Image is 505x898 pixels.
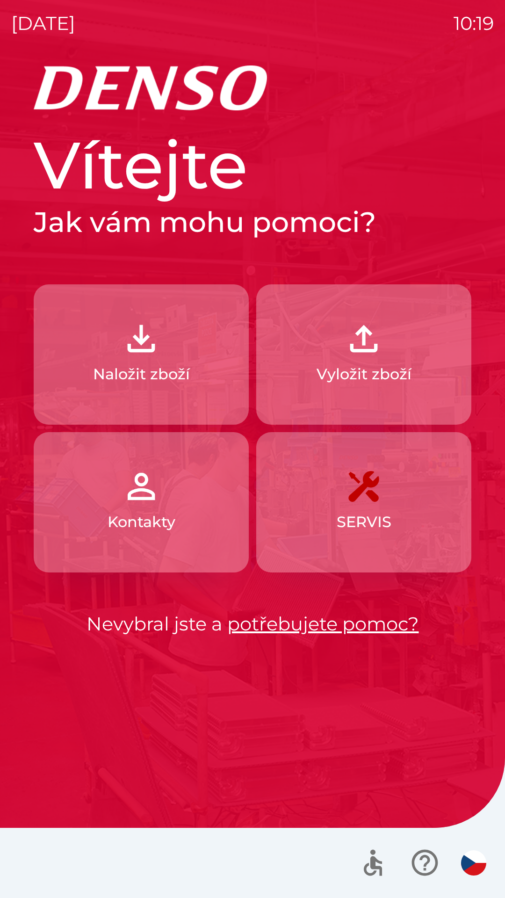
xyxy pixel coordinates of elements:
[11,9,75,37] p: [DATE]
[121,466,162,507] img: 072f4d46-cdf8-44b2-b931-d189da1a2739.png
[34,125,471,205] h1: Vítejte
[454,9,494,37] p: 10:19
[34,432,249,572] button: Kontakty
[93,363,190,385] p: Naložit zboží
[256,432,471,572] button: SERVIS
[34,284,249,425] button: Naložit zboží
[34,205,471,239] h2: Jak vám mohu pomoci?
[256,284,471,425] button: Vyložit zboží
[108,511,175,533] p: Kontakty
[461,850,486,876] img: cs flag
[227,612,419,635] a: potřebujete pomoc?
[343,318,384,359] img: 2fb22d7f-6f53-46d3-a092-ee91fce06e5d.png
[34,65,471,110] img: Logo
[317,363,411,385] p: Vyložit zboží
[337,511,391,533] p: SERVIS
[121,318,162,359] img: 918cc13a-b407-47b8-8082-7d4a57a89498.png
[343,466,384,507] img: 7408382d-57dc-4d4c-ad5a-dca8f73b6e74.png
[34,610,471,638] p: Nevybral jste a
